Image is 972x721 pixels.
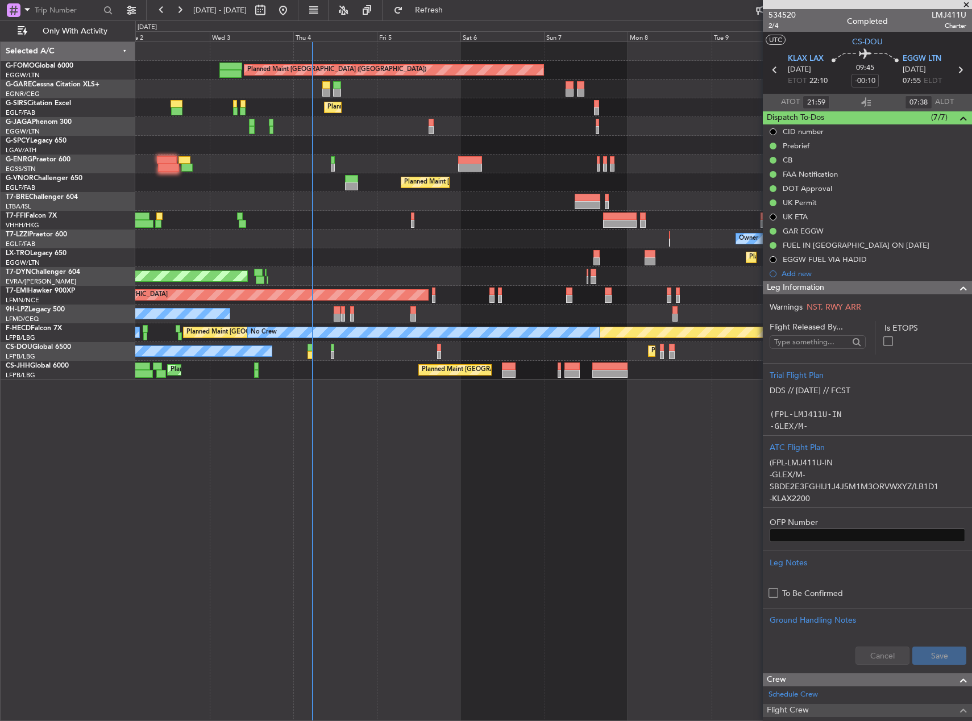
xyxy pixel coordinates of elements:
[767,704,809,717] span: Flight Crew
[6,90,40,98] a: EGNR/CEG
[6,221,39,230] a: VHHH/HKG
[712,31,795,41] div: Tue 9
[6,240,35,248] a: EGLF/FAB
[6,81,32,88] span: G-GARE
[388,1,456,19] button: Refresh
[903,64,926,76] span: [DATE]
[807,302,861,312] span: NST, RWY ARR
[767,281,824,294] span: Leg Information
[6,62,73,69] a: G-FOMOGlobal 6000
[6,137,30,144] span: G-SPCY
[783,255,867,264] div: EGGW FUEL VIA HADID
[6,259,40,267] a: EGGW/LTN
[247,61,426,78] div: Planned Maint [GEOGRAPHIC_DATA] ([GEOGRAPHIC_DATA])
[6,212,26,219] span: T7-FFI
[6,194,29,201] span: T7-BRE
[6,184,35,192] a: EGLF/FAB
[774,334,849,351] input: Type something...
[6,146,36,155] a: LGAV/ATH
[905,95,932,109] input: --:--
[6,156,70,163] a: G-ENRGPraetor 600
[770,369,965,381] div: Trial Flight Plan
[767,673,786,686] span: Crew
[739,230,758,247] div: Owner
[852,36,883,48] span: CS-DOU
[628,31,711,41] div: Mon 8
[6,175,82,182] a: G-VNORChallenger 650
[6,287,28,294] span: T7-EMI
[30,27,120,35] span: Only With Activity
[856,62,874,74] span: 09:45
[6,100,27,107] span: G-SIRS
[763,301,972,313] div: Warnings
[293,31,377,41] div: Thu 4
[6,194,78,201] a: T7-BREChallenger 604
[6,371,35,380] a: LFPB/LBG
[6,165,36,173] a: EGSS/STN
[6,250,30,257] span: LX-TRO
[6,344,71,351] a: CS-DOUGlobal 6500
[193,5,247,15] span: [DATE] - [DATE]
[769,9,796,21] span: 534520
[770,614,965,626] div: Ground Handling Notes
[6,362,69,369] a: CS-JHHGlobal 6000
[6,231,67,238] a: T7-LZZIPraetor 600
[6,212,57,219] a: T7-FFIFalcon 7X
[422,361,601,378] div: Planned Maint [GEOGRAPHIC_DATA] ([GEOGRAPHIC_DATA])
[6,344,32,351] span: CS-DOU
[35,2,100,19] input: Trip Number
[884,322,965,334] label: Is ETOPS
[770,321,866,333] span: Flight Released By...
[210,31,293,41] div: Wed 3
[783,184,832,193] div: DOT Approval
[781,97,800,108] span: ATOT
[6,137,67,144] a: G-SPCYLegacy 650
[186,324,365,341] div: Planned Maint [GEOGRAPHIC_DATA] ([GEOGRAPHIC_DATA])
[924,76,942,87] span: ELDT
[6,269,31,276] span: T7-DYN
[327,99,506,116] div: Planned Maint [GEOGRAPHIC_DATA] ([GEOGRAPHIC_DATA])
[770,453,965,502] div: (FPL-LMJ411U-IN -GLEX/M-SBDE2E3FGHIJ1J4J5M1M3ORVWXYZ/LB1D1 -KLAX2200 -N0491F390 ORCKA5 LAS DCT BA...
[6,306,28,313] span: 9H-LPZ
[6,231,29,238] span: T7-LZZI
[749,249,824,266] div: Planned Maint Dusseldorf
[6,175,34,182] span: G-VNOR
[544,31,628,41] div: Sun 7
[405,6,453,14] span: Refresh
[6,250,67,257] a: LX-TROLegacy 650
[126,31,210,41] div: Tue 2
[171,361,350,378] div: Planned Maint [GEOGRAPHIC_DATA] ([GEOGRAPHIC_DATA])
[803,95,830,109] input: --:--
[903,76,921,87] span: 07:55
[6,362,30,369] span: CS-JHH
[6,81,99,88] a: G-GARECessna Citation XLS+
[783,155,792,165] div: CB
[6,306,65,313] a: 9H-LPZLegacy 500
[6,269,80,276] a: T7-DYNChallenger 604
[769,689,818,701] a: Schedule Crew
[770,516,965,528] label: OFP Number
[932,9,966,21] span: LMJ411U
[769,21,796,31] span: 2/4
[6,202,31,211] a: LTBA/ISL
[6,119,72,126] a: G-JAGAPhenom 300
[766,35,786,45] button: UTC
[770,557,965,569] div: Leg Notes
[6,109,35,117] a: EGLF/FAB
[931,111,948,123] span: (7/7)
[782,269,966,278] div: Add new
[783,169,838,179] div: FAA Notification
[6,100,71,107] a: G-SIRSCitation Excel
[460,31,544,41] div: Sat 6
[6,296,39,305] a: LFMN/NCE
[404,174,583,191] div: Planned Maint [GEOGRAPHIC_DATA] ([GEOGRAPHIC_DATA])
[6,277,76,286] a: EVRA/[PERSON_NAME]
[782,587,843,599] label: To Be Confirmed
[770,441,965,453] div: ATC Flight Plan
[788,76,807,87] span: ETOT
[13,22,123,40] button: Only With Activity
[770,410,841,419] code: (FPL-LMJ411U-IN
[6,352,35,361] a: LFPB/LBG
[809,76,828,87] span: 22:10
[6,325,31,332] span: F-HECD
